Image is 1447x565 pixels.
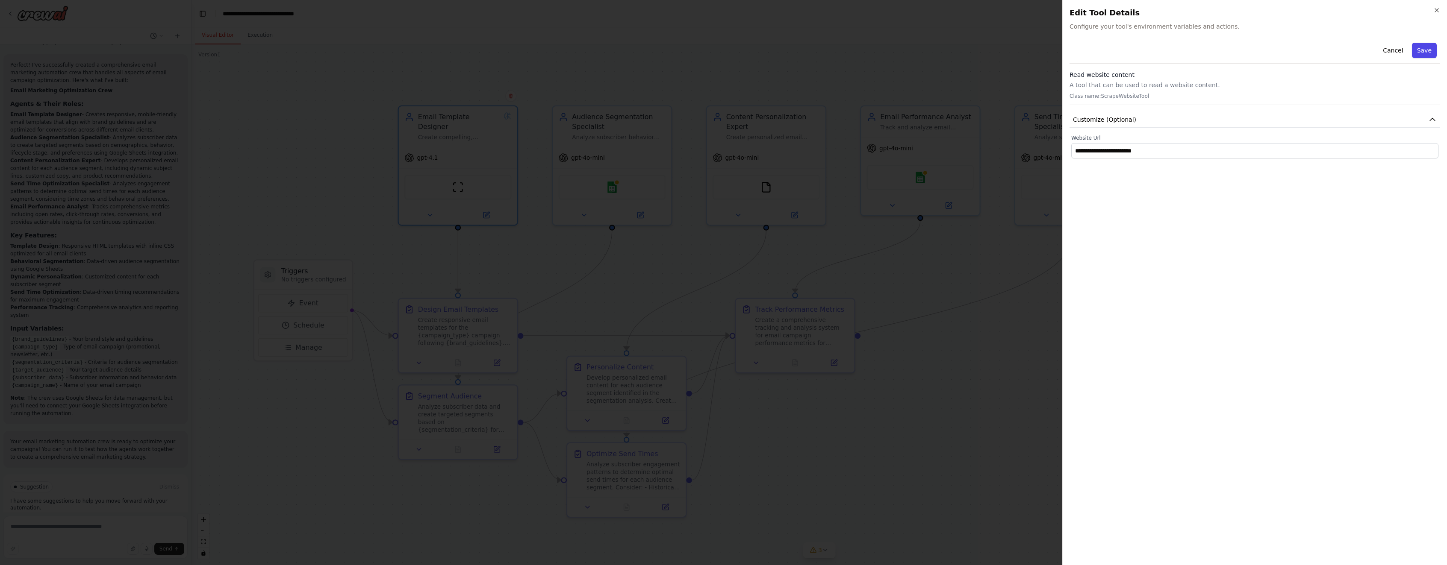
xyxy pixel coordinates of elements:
[1412,43,1437,58] button: Save
[1070,112,1440,128] button: Customize (Optional)
[1070,81,1440,89] p: A tool that can be used to read a website content.
[1071,135,1438,141] label: Website Url
[1070,70,1440,79] h3: Read website content
[1070,7,1440,19] h2: Edit Tool Details
[1070,22,1440,31] span: Configure your tool's environment variables and actions.
[1378,43,1408,58] button: Cancel
[1070,93,1440,100] p: Class name: ScrapeWebsiteTool
[1073,115,1136,124] span: Customize (Optional)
